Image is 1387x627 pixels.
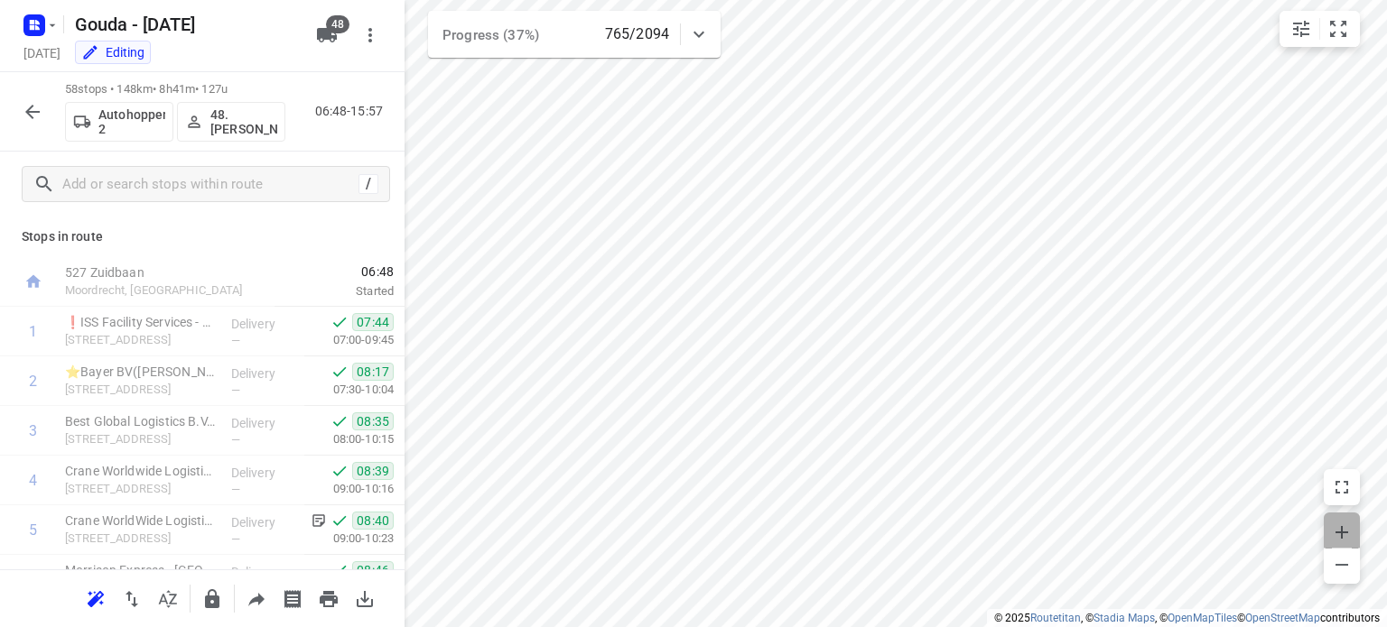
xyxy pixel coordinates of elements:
span: Download route [347,589,383,606]
p: Crane WorldWide Logistics - Rozenburg(Harry Derlagen) [65,512,217,530]
h5: Gouda - [DATE] [68,10,302,39]
span: 08:17 [352,363,394,381]
p: [STREET_ADDRESS] [65,480,217,498]
input: Add or search stops within route [62,171,358,198]
p: Best Global Logistics B.V.(Cher Rensch) [65,412,217,430]
button: Map settings [1283,11,1319,47]
div: / [358,174,378,194]
p: 07:00-09:45 [304,331,394,349]
p: Delivery [231,513,298,531]
p: Delivery [231,315,298,333]
p: 09:00-10:23 [304,530,394,548]
p: Crane Worldwide Logistics - Rozenburg Changiweg 7(Harry Derlagen) [65,462,217,480]
span: Reoptimize route [78,589,114,606]
p: Moordrecht, [GEOGRAPHIC_DATA] [65,281,253,300]
span: — [231,334,240,347]
button: 48.[PERSON_NAME] [177,102,285,142]
div: 2 [29,373,37,390]
span: 08:40 [352,512,394,530]
div: You are currently in edit mode. [81,43,144,61]
div: 1 [29,323,37,340]
p: 48.[PERSON_NAME] [210,107,277,136]
span: — [231,532,240,546]
p: 07:30-10:04 [304,381,394,399]
p: [STREET_ADDRESS] [65,530,217,548]
p: Started [275,282,394,300]
span: 08:35 [352,412,394,430]
div: 4 [29,472,37,489]
li: © 2025 , © , © © contributors [994,612,1380,624]
span: — [231,483,240,496]
p: 58 stops • 148km • 8h41m • 127u [65,81,285,98]
p: 765/2094 [605,23,669,45]
button: Fit zoom [1320,11,1356,47]
span: 08:46 [352,561,394,579]
span: Sort by time window [150,589,186,606]
p: [STREET_ADDRESS] [65,331,217,349]
p: 527 Zuidbaan [65,263,253,281]
svg: Done [330,363,349,381]
p: Siriusdreef 36, Hoofddorp [65,381,217,399]
svg: Done [330,512,349,530]
a: Stadia Maps [1094,612,1155,624]
p: Morrison Express - Rozenburg - Changiweg 1(Raymond van den Heuvel / HR) [65,561,217,579]
svg: Done [330,313,349,331]
div: 3 [29,422,37,439]
svg: Done [330,412,349,430]
span: — [231,383,240,397]
p: 09:00-10:16 [304,480,394,498]
p: Stops in route [22,227,383,246]
span: 48 [326,15,349,33]
span: Progress (37%) [442,27,539,43]
p: 08:00-10:15 [304,430,394,448]
div: small contained button group [1280,11,1360,47]
p: Delivery [231,563,298,581]
p: Delivery [231,464,298,482]
span: 06:48 [275,263,394,281]
button: 48 [309,17,345,53]
span: Print shipping labels [275,589,311,606]
button: More [352,17,388,53]
div: 5 [29,521,37,539]
span: — [231,433,240,447]
a: OpenMapTiles [1168,612,1237,624]
button: Lock route [194,581,230,617]
svg: Done [330,561,349,579]
span: Print route [311,589,347,606]
svg: Done [330,462,349,480]
span: Reverse route [114,589,150,606]
span: 08:39 [352,462,394,480]
h5: [DATE] [16,42,68,63]
span: Share route [238,589,275,606]
span: 07:44 [352,313,394,331]
p: ⭐Bayer BV(Irene Tewinkel) [65,363,217,381]
p: 06:48-15:57 [315,102,390,121]
button: Autohopper 2 [65,102,173,142]
p: [STREET_ADDRESS] [65,430,217,448]
p: Delivery [231,364,298,383]
p: Autohopper 2 [98,107,165,136]
div: Progress (37%)765/2094 [428,11,721,58]
a: Routetitan [1030,612,1081,624]
p: Delivery [231,414,298,432]
a: OpenStreetMap [1245,612,1320,624]
p: ❗ISS Facility Services - Kite Pharma EU B.V.(Ahmed Emam) [65,313,217,331]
